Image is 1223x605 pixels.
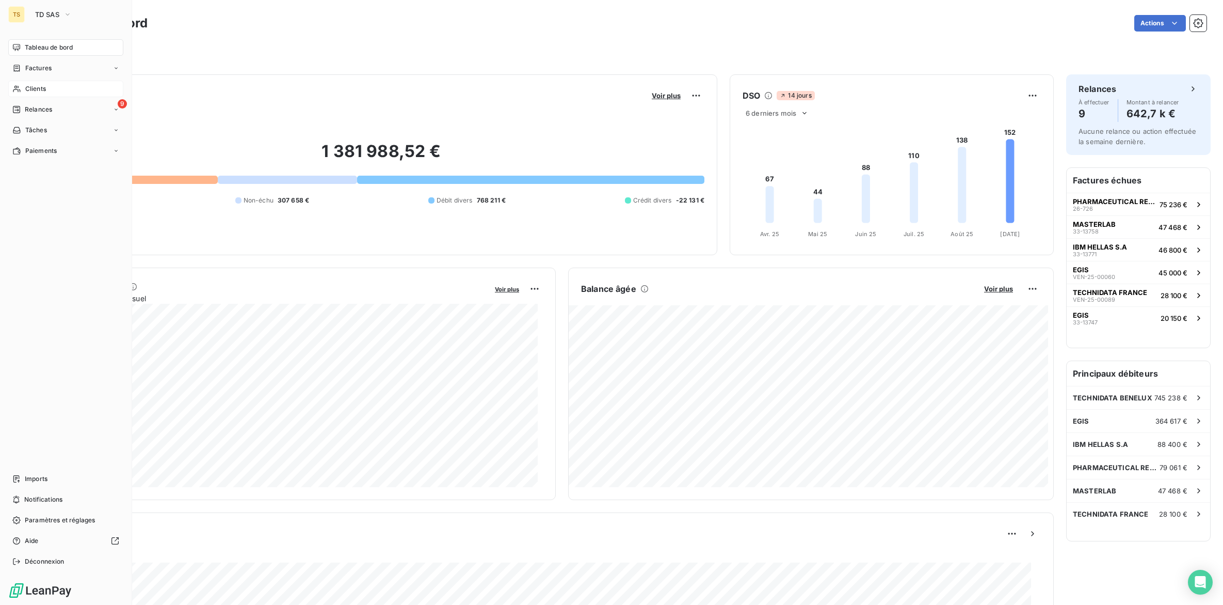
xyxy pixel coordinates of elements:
span: 28 100 € [1161,291,1187,300]
div: Open Intercom Messenger [1188,570,1213,595]
span: VEN-25-00089 [1073,297,1115,303]
button: PHARMACEUTICAL RESEARCH ASSOC. INC.26-72675 236 € [1067,193,1210,215]
span: Tableau de bord [25,43,73,52]
span: TECHNIDATA BENELUX [1073,394,1152,402]
span: 6 derniers mois [746,109,796,117]
button: Actions [1134,15,1186,32]
tspan: Mai 25 [808,230,827,238]
button: MASTERLAB33-1375847 468 € [1067,215,1210,238]
button: Voir plus [649,91,684,100]
span: 33-13771 [1073,251,1097,257]
span: Voir plus [984,285,1013,293]
span: Paramètres et réglages [25,516,95,525]
img: Logo LeanPay [8,582,72,599]
span: Paiements [25,146,57,156]
span: 75 236 € [1160,200,1187,209]
span: 9 [118,99,127,108]
button: IBM HELLAS S.A33-1377146 800 € [1067,238,1210,261]
h2: 1 381 988,52 € [58,141,704,172]
span: 26-726 [1073,206,1093,212]
span: Aucune relance ou action effectuée la semaine dernière. [1079,127,1196,146]
span: IBM HELLAS S.A [1073,440,1128,448]
span: MASTERLAB [1073,487,1116,495]
span: Débit divers [437,196,473,205]
h6: Balance âgée [581,283,636,295]
tspan: Juil. 25 [904,230,924,238]
span: Imports [25,474,47,484]
span: 745 238 € [1154,394,1187,402]
span: Crédit divers [633,196,672,205]
span: 33-13747 [1073,319,1098,325]
span: 307 658 € [278,196,309,205]
span: 20 150 € [1161,314,1187,322]
span: 364 617 € [1155,417,1187,425]
h6: Principaux débiteurs [1067,361,1210,386]
a: Aide [8,533,123,549]
button: Voir plus [492,284,522,293]
span: Déconnexion [25,557,65,566]
h4: 642,7 k € [1127,105,1179,122]
tspan: Juin 25 [855,230,876,238]
span: 79 061 € [1160,463,1187,472]
tspan: Août 25 [951,230,973,238]
span: MASTERLAB [1073,220,1116,228]
span: Montant à relancer [1127,99,1179,105]
span: Relances [25,105,52,114]
span: 28 100 € [1159,510,1187,518]
span: VEN-25-00060 [1073,274,1115,280]
span: 46 800 € [1158,246,1187,254]
span: 45 000 € [1158,269,1187,277]
span: 88 400 € [1157,440,1187,448]
button: Voir plus [981,284,1016,293]
span: Chiffre d'affaires mensuel [58,293,488,304]
span: Tâches [25,126,47,135]
span: EGIS [1073,417,1089,425]
div: TS [8,6,25,23]
h6: Factures échues [1067,168,1210,193]
span: 14 jours [777,91,814,100]
h6: DSO [743,89,760,102]
span: PHARMACEUTICAL RESEARCH ASSOC. INC. [1073,197,1155,206]
h4: 9 [1079,105,1109,122]
span: Factures [25,64,52,73]
span: Aide [25,536,39,546]
span: 33-13758 [1073,228,1099,235]
span: Clients [25,84,46,94]
span: 47 468 € [1158,223,1187,231]
span: TECHNIDATA FRANCE [1073,510,1149,518]
span: 768 211 € [477,196,506,205]
span: -22 131 € [676,196,704,205]
span: PHARMACEUTICAL RESEARCH ASSOC. INC. [1073,463,1160,472]
tspan: Avr. 25 [760,230,779,238]
button: EGISVEN-25-0006045 000 € [1067,261,1210,284]
span: TD SAS [35,10,59,19]
button: TECHNIDATA FRANCEVEN-25-0008928 100 € [1067,284,1210,306]
span: Non-échu [244,196,273,205]
span: EGIS [1073,311,1089,319]
span: IBM HELLAS S.A [1073,243,1127,251]
span: Voir plus [652,91,681,100]
button: EGIS33-1374720 150 € [1067,306,1210,329]
span: 47 468 € [1158,487,1187,495]
tspan: [DATE] [1000,230,1020,238]
span: TECHNIDATA FRANCE [1073,288,1147,297]
span: Notifications [24,495,62,504]
h6: Relances [1079,83,1116,95]
span: Voir plus [495,286,519,293]
span: EGIS [1073,266,1089,274]
span: À effectuer [1079,99,1109,105]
